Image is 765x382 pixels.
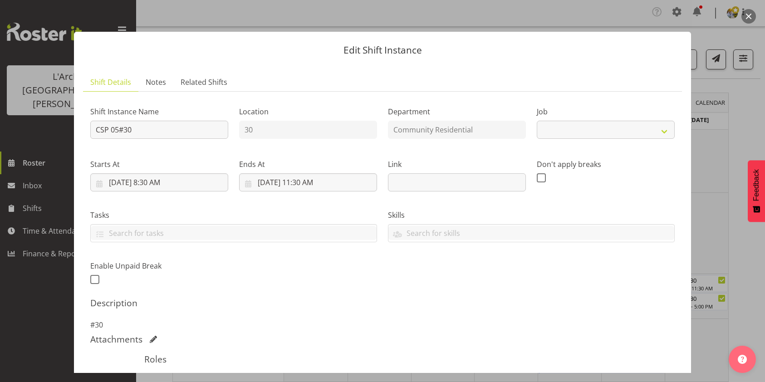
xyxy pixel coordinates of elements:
[90,173,228,191] input: Click to select...
[90,319,675,330] p: #30
[748,160,765,222] button: Feedback - Show survey
[90,121,228,139] input: Shift Instance Name
[83,45,682,55] p: Edit Shift Instance
[239,173,377,191] input: Click to select...
[146,77,166,88] span: Notes
[90,106,228,117] label: Shift Instance Name
[388,106,526,117] label: Department
[91,226,377,240] input: Search for tasks
[388,226,674,240] input: Search for skills
[738,355,747,364] img: help-xxl-2.png
[239,106,377,117] label: Location
[537,159,675,170] label: Don't apply breaks
[90,298,675,309] h5: Description
[90,334,142,345] h5: Attachments
[752,169,760,201] span: Feedback
[181,77,227,88] span: Related Shifts
[144,354,620,365] h5: Roles
[388,159,526,170] label: Link
[90,210,377,220] label: Tasks
[90,77,131,88] span: Shift Details
[388,210,675,220] label: Skills
[90,159,228,170] label: Starts At
[537,106,675,117] label: Job
[239,159,377,170] label: Ends At
[90,260,228,271] label: Enable Unpaid Break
